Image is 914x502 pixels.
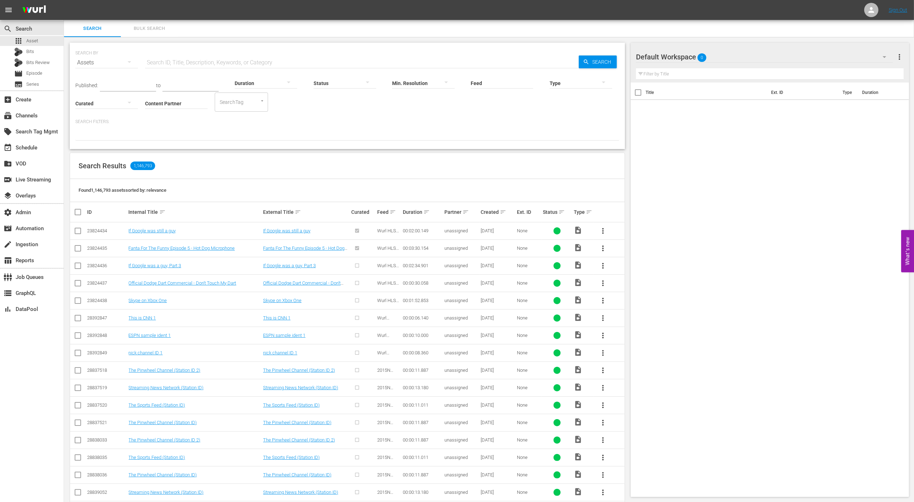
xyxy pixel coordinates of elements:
[129,208,261,216] div: Internal Title
[17,2,51,19] img: ans4CAIJ8jUAAAAAAAAAAAAAAAAAAAAAAAAgQb4GAAAAAAAAAAAAAAAAAAAAAAAAJMjXAAAAAAAAAAAAAAAAAAAAAAAAgAT5G...
[838,83,858,102] th: Type
[4,143,12,152] span: Schedule
[403,208,442,216] div: Duration
[129,490,204,495] a: Streaming News Network (Station ID)
[377,263,399,274] span: Wurl HLS Test
[263,298,301,303] a: Skype on Xbox One
[481,228,515,233] div: [DATE]
[377,437,399,448] span: 2015N Station IDs
[889,7,907,13] a: Sign Out
[129,228,176,233] a: If Google was still a guy
[263,368,335,373] a: The Pinwheel Channel (Station ID 2)
[517,209,541,215] div: Ext. ID
[481,245,515,251] div: [DATE]
[500,209,506,215] span: sort
[403,350,442,355] div: 00:00:08.360
[517,315,541,321] div: None
[263,420,331,425] a: The Pinwheel Channel (Station ID)
[594,310,611,327] button: more_vert
[377,245,399,256] span: Wurl HLS Test
[129,350,163,355] a: nick channel ID 1
[75,83,98,88] span: Published:
[403,455,442,460] div: 00:00:11.011
[599,401,607,409] span: more_vert
[517,455,541,460] div: None
[129,402,185,408] a: The Sports Feed (Station ID)
[636,47,893,67] div: Default Workspace
[599,418,607,427] span: more_vert
[4,95,12,104] span: Create
[895,53,904,61] span: more_vert
[4,159,12,168] span: VOD
[444,315,468,321] span: unassigned
[87,298,127,303] div: 23824438
[87,228,127,233] div: 23824434
[4,289,12,297] span: GraphQL
[594,449,611,466] button: more_vert
[543,208,572,216] div: Status
[295,209,301,215] span: sort
[403,437,442,443] div: 00:00:11.887
[599,349,607,357] span: more_vert
[517,245,541,251] div: None
[14,37,23,45] span: Asset
[263,402,320,408] a: The Sports Feed (Station ID)
[599,244,607,253] span: more_vert
[377,208,401,216] div: Feed
[594,275,611,292] button: more_vert
[263,385,338,390] a: Streaming News Network (Station ID)
[481,420,515,425] div: [DATE]
[579,56,617,68] button: Search
[79,162,126,170] span: Search Results
[463,209,469,215] span: sort
[599,471,607,479] span: more_vert
[377,455,399,465] span: 2015N Station IDs
[129,420,197,425] a: The Pinwheel Channel (Station ID)
[403,263,442,268] div: 00:02:34.901
[594,466,611,483] button: more_vert
[263,455,320,460] a: The Sports Feed (Station ID)
[574,296,582,304] span: Video
[87,402,127,408] div: 28837520
[26,70,42,77] span: Episode
[4,224,12,233] span: Automation
[423,209,430,215] span: sort
[4,305,12,313] span: DataPool
[87,437,127,443] div: 28838033
[390,209,396,215] span: sort
[125,25,173,33] span: Bulk Search
[481,315,515,321] div: [DATE]
[263,315,290,321] a: This is CNN 1
[594,397,611,414] button: more_vert
[87,245,127,251] div: 23824435
[444,472,468,477] span: unassigned
[377,490,399,500] span: 2015N Station IDs
[599,314,607,322] span: more_vert
[130,162,155,170] span: 1,146,793
[574,243,582,252] span: Video
[129,280,236,286] a: Official Dodge Dart Commercial - Don't Touch My Dart
[129,455,185,460] a: The Sports Feed (Station ID)
[517,228,541,233] div: None
[263,472,331,477] a: The Pinwheel Channel (Station ID)
[574,400,582,409] span: Video
[4,127,12,136] span: Search Tag Mgmt
[156,83,161,88] span: to
[517,298,541,303] div: None
[599,488,607,497] span: more_vert
[481,490,515,495] div: [DATE]
[858,83,900,102] th: Duration
[403,490,442,495] div: 00:00:13.180
[263,333,305,338] a: ESPN sample ident 1
[517,490,541,495] div: None
[481,280,515,286] div: [DATE]
[75,53,138,73] div: Assets
[574,278,582,287] span: Video
[129,333,171,338] a: ESPN sample ident 1
[599,366,607,375] span: more_vert
[444,298,468,303] span: unassigned
[517,368,541,373] div: None
[481,333,515,338] div: [DATE]
[599,453,607,462] span: more_vert
[403,472,442,477] div: 00:00:11.887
